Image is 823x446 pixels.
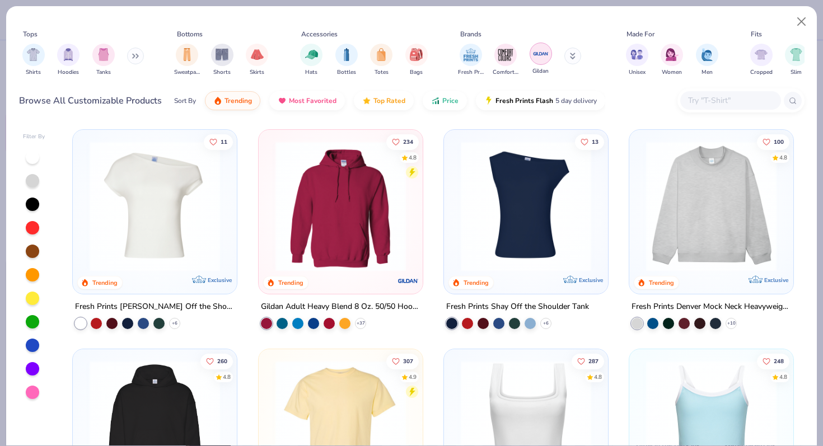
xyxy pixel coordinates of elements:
div: filter for Bags [405,44,428,77]
span: 11 [221,139,227,144]
img: Cropped Image [755,48,768,61]
img: Bottles Image [340,48,353,61]
button: filter button [405,44,428,77]
img: Fresh Prints Image [462,46,479,63]
button: Like [386,134,418,149]
img: Women Image [666,48,679,61]
span: Trending [225,96,252,105]
button: Like [575,134,604,149]
div: 4.8 [779,153,787,162]
div: Filter By [23,133,45,141]
span: Top Rated [373,96,405,105]
span: 248 [774,359,784,364]
img: Bags Image [410,48,422,61]
div: Fits [751,29,762,39]
span: Comfort Colors [493,68,518,77]
input: Try "T-Shirt" [687,94,773,107]
button: Most Favorited [269,91,345,110]
button: filter button [246,44,268,77]
div: Accessories [301,29,338,39]
div: filter for Skirts [246,44,268,77]
button: filter button [22,44,45,77]
div: Brands [460,29,481,39]
span: Exclusive [208,276,232,284]
button: filter button [300,44,322,77]
div: Fresh Prints Shay Off the Shoulder Tank [446,300,589,314]
div: filter for Gildan [530,43,552,76]
img: Sweatpants Image [181,48,193,61]
span: Bottles [337,68,356,77]
div: filter for Tanks [92,44,115,77]
img: af1e0f41-62ea-4e8f-9b2b-c8bb59fc549d [597,141,738,271]
img: Totes Image [375,48,387,61]
span: Fresh Prints [458,68,484,77]
button: filter button [92,44,115,77]
button: filter button [785,44,807,77]
div: Tops [23,29,38,39]
button: Trending [205,91,260,110]
div: filter for Shirts [22,44,45,77]
span: + 6 [172,320,177,327]
div: 4.8 [223,373,231,382]
button: filter button [696,44,718,77]
span: Unisex [629,68,646,77]
img: Comfort Colors Image [497,46,514,63]
div: Browse All Customizable Products [19,94,162,107]
button: Like [572,354,604,369]
span: Totes [375,68,389,77]
div: filter for Women [661,44,683,77]
button: Fresh Prints Flash5 day delivery [476,91,605,110]
img: Hoodies Image [62,48,74,61]
span: + 37 [356,320,364,327]
span: Most Favorited [289,96,336,105]
span: 307 [403,359,413,364]
div: 4.9 [408,373,416,382]
span: Tanks [96,68,111,77]
img: TopRated.gif [362,96,371,105]
img: Hats Image [305,48,318,61]
div: filter for Hoodies [57,44,80,77]
div: filter for Men [696,44,718,77]
div: Bottoms [177,29,203,39]
span: Hats [305,68,317,77]
button: filter button [174,44,200,77]
span: 260 [217,359,227,364]
span: Gildan [532,67,549,76]
span: Shirts [26,68,41,77]
span: Hoodies [58,68,79,77]
img: Shorts Image [216,48,228,61]
button: Price [423,91,467,110]
button: filter button [661,44,683,77]
img: a1c94bf0-cbc2-4c5c-96ec-cab3b8502a7f [84,141,226,271]
img: a164e800-7022-4571-a324-30c76f641635 [411,141,553,271]
div: Gildan Adult Heavy Blend 8 Oz. 50/50 Hooded Sweatshirt [261,300,420,314]
span: Sweatpants [174,68,200,77]
span: Skirts [250,68,264,77]
img: Gildan logo [397,270,419,292]
div: filter for Slim [785,44,807,77]
img: Shirts Image [27,48,40,61]
img: most_fav.gif [278,96,287,105]
div: Sort By [174,96,196,106]
img: 01756b78-01f6-4cc6-8d8a-3c30c1a0c8ac [270,141,411,271]
button: Top Rated [354,91,414,110]
div: filter for Comfort Colors [493,44,518,77]
span: Men [702,68,713,77]
button: Like [200,354,233,369]
img: Slim Image [790,48,802,61]
button: filter button [335,44,358,77]
div: filter for Cropped [750,44,773,77]
button: filter button [57,44,80,77]
div: Made For [626,29,654,39]
button: filter button [493,44,518,77]
button: Close [791,11,812,32]
div: filter for Hats [300,44,322,77]
img: trending.gif [213,96,222,105]
img: f5d85501-0dbb-4ee4-b115-c08fa3845d83 [640,141,782,271]
div: filter for Totes [370,44,392,77]
button: filter button [370,44,392,77]
span: Exclusive [764,276,788,284]
button: Like [204,134,233,149]
span: Shorts [213,68,231,77]
span: 13 [592,139,598,144]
